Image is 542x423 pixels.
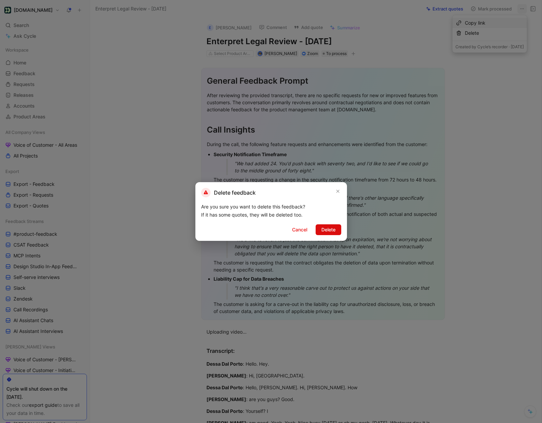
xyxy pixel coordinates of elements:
[321,226,336,234] span: Delete
[292,226,307,234] span: Cancel
[286,224,313,235] button: Cancel
[201,188,256,197] h2: Delete feedback
[316,224,341,235] button: Delete
[201,203,341,219] div: Are you sure you want to delete this feedback? If it has some quotes, they will be deleted too.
